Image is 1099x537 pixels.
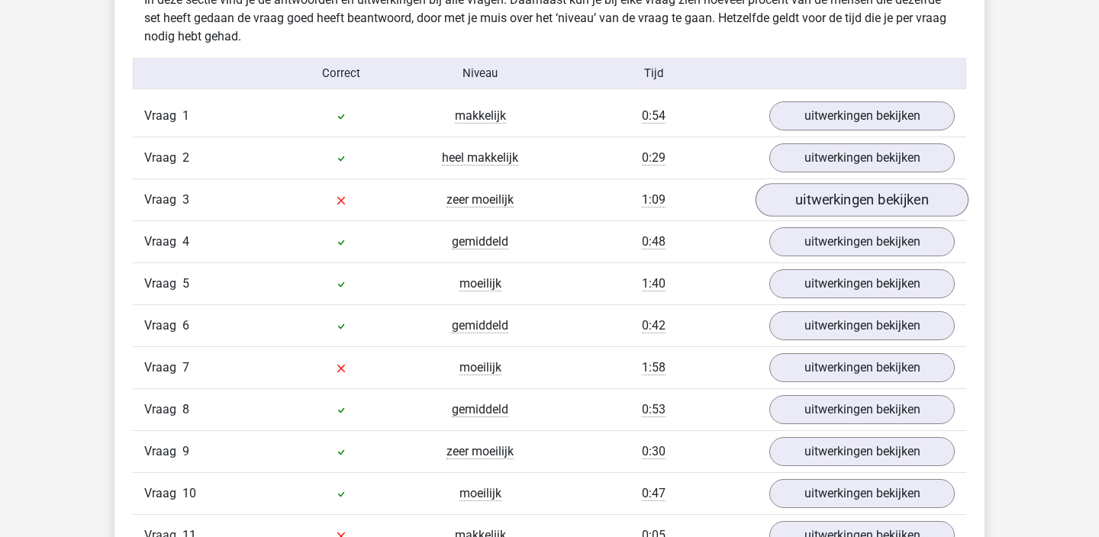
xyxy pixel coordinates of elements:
span: gemiddeld [452,318,508,333]
a: uitwerkingen bekijken [769,101,955,130]
span: Vraag [144,191,182,209]
span: 4 [182,234,189,249]
span: 10 [182,486,196,500]
div: Tijd [549,65,758,82]
a: uitwerkingen bekijken [769,311,955,340]
a: uitwerkingen bekijken [769,437,955,466]
span: 0:42 [642,318,666,333]
span: Vraag [144,442,182,461]
span: Vraag [144,275,182,293]
span: 8 [182,402,189,416]
span: moeilijk [459,486,501,501]
span: 0:53 [642,402,666,417]
span: 0:48 [642,234,666,249]
span: 9 [182,444,189,458]
span: moeilijk [459,360,501,375]
span: gemiddeld [452,402,508,417]
span: 3 [182,192,189,207]
span: Vraag [144,107,182,125]
span: moeilijk [459,276,501,291]
span: zeer moeilijk [446,192,514,207]
span: 6 [182,318,189,333]
a: uitwerkingen bekijken [769,227,955,256]
span: 0:29 [642,150,666,166]
a: uitwerkingen bekijken [769,269,955,298]
span: 7 [182,360,189,375]
span: Vraag [144,317,182,335]
span: 1:58 [642,360,666,375]
a: uitwerkingen bekijken [769,143,955,172]
span: Vraag [144,400,182,419]
span: 1:40 [642,276,666,291]
div: Correct [272,65,411,82]
div: Niveau [411,65,549,82]
span: 0:54 [642,108,666,124]
span: gemiddeld [452,234,508,249]
span: 1 [182,108,189,123]
span: Vraag [144,359,182,377]
span: heel makkelijk [442,150,518,166]
span: 5 [182,276,189,291]
span: 2 [182,150,189,165]
span: makkelijk [455,108,506,124]
span: Vraag [144,484,182,503]
a: uitwerkingen bekijken [769,479,955,508]
a: uitwerkingen bekijken [756,183,968,217]
span: 0:30 [642,444,666,459]
span: Vraag [144,233,182,251]
span: 0:47 [642,486,666,501]
a: uitwerkingen bekijken [769,353,955,382]
span: 1:09 [642,192,666,207]
span: Vraag [144,149,182,167]
span: zeer moeilijk [446,444,514,459]
a: uitwerkingen bekijken [769,395,955,424]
